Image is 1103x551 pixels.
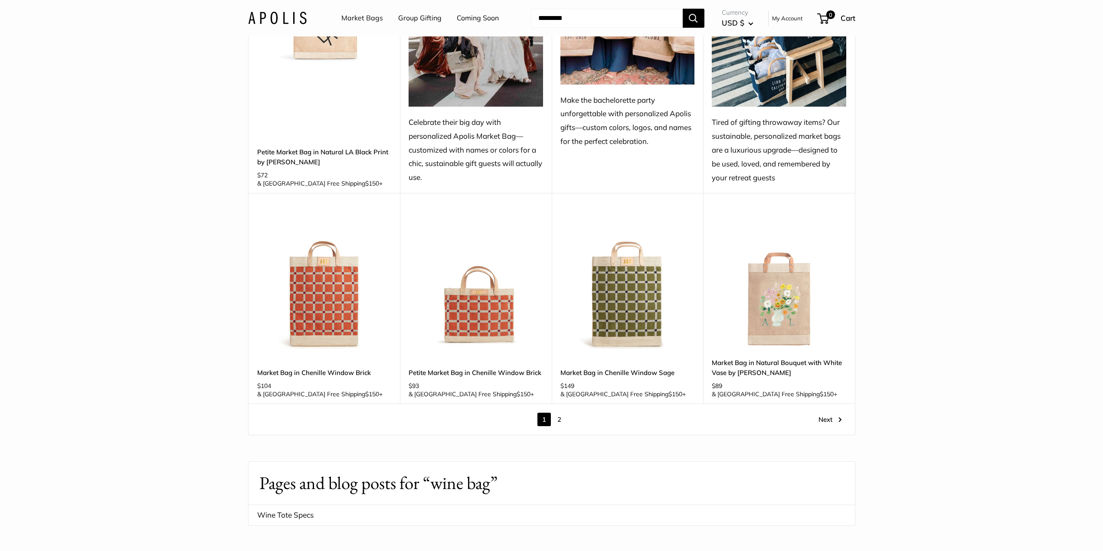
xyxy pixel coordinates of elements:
img: Market Bag in Natural Bouquet with White Vase by Amy Logsdon [712,215,846,349]
a: 2 [553,413,566,426]
img: Market Bag in Chenille Window Brick [257,215,392,349]
span: $150 [820,390,834,398]
span: & [GEOGRAPHIC_DATA] Free Shipping + [257,180,383,186]
a: Market Bag in Chenille Window SageMarket Bag in Chenille Window Sage [560,215,695,349]
a: Group Gifting [398,12,442,25]
button: USD $ [722,16,753,30]
h1: Pages and blog posts for “wine bag” [259,470,844,496]
a: Market Bag in Chenille Window BrickMarket Bag in Chenille Window Brick [257,215,392,349]
span: Currency [722,7,753,19]
a: Coming Soon [457,12,499,25]
span: 1 [537,413,551,426]
span: $150 [517,390,530,398]
a: Market Bag in Natural Bouquet with White Vase by [PERSON_NAME] [712,358,846,378]
span: & [GEOGRAPHIC_DATA] Free Shipping + [712,391,837,397]
a: Wine Tote Specs [249,505,855,525]
span: $150 [365,390,379,398]
span: $149 [560,382,574,390]
a: My Account [772,13,803,23]
a: Market Bag in Natural Bouquet with White Vase by Amy LogsdonMarket Bag in Natural Bouquet with Wh... [712,215,846,349]
img: Petite Market Bag in Chenille Window Brick [409,215,543,349]
div: Celebrate their big day with personalized Apolis Market Bag—customized with names or colors for a... [409,115,543,184]
span: $89 [712,382,722,390]
span: $150 [365,179,379,187]
span: & [GEOGRAPHIC_DATA] Free Shipping + [409,391,534,397]
span: $104 [257,382,271,390]
a: Next [818,413,842,426]
a: Market Bag in Chenille Window Sage [560,368,695,378]
input: Search... [531,9,683,28]
img: Market Bag in Chenille Window Sage [560,215,695,349]
div: Tired of gifting throwaway items? Our sustainable, personalized market bags are a luxurious upgra... [712,115,846,184]
span: & [GEOGRAPHIC_DATA] Free Shipping + [560,391,686,397]
span: $72 [257,171,268,179]
button: Search [683,9,704,28]
span: & [GEOGRAPHIC_DATA] Free Shipping + [257,391,383,397]
span: Cart [841,13,855,23]
div: Make the bachelorette party unforgettable with personalized Apolis gifts—custom colors, logos, an... [560,93,695,148]
a: Market Bag in Chenille Window Brick [257,368,392,378]
img: Apolis [248,12,307,24]
span: $150 [668,390,682,398]
a: Petite Market Bag in Natural LA Black Print by [PERSON_NAME] [257,147,392,167]
a: Petite Market Bag in Chenille Window Brick [409,368,543,378]
span: 0 [826,10,835,19]
a: 0 Cart [818,11,855,25]
a: Petite Market Bag in Chenille Window BrickPetite Market Bag in Chenille Window Brick [409,215,543,349]
span: $93 [409,382,419,390]
span: USD $ [722,18,744,27]
a: Market Bags [341,12,383,25]
iframe: Sign Up via Text for Offers [7,518,92,544]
